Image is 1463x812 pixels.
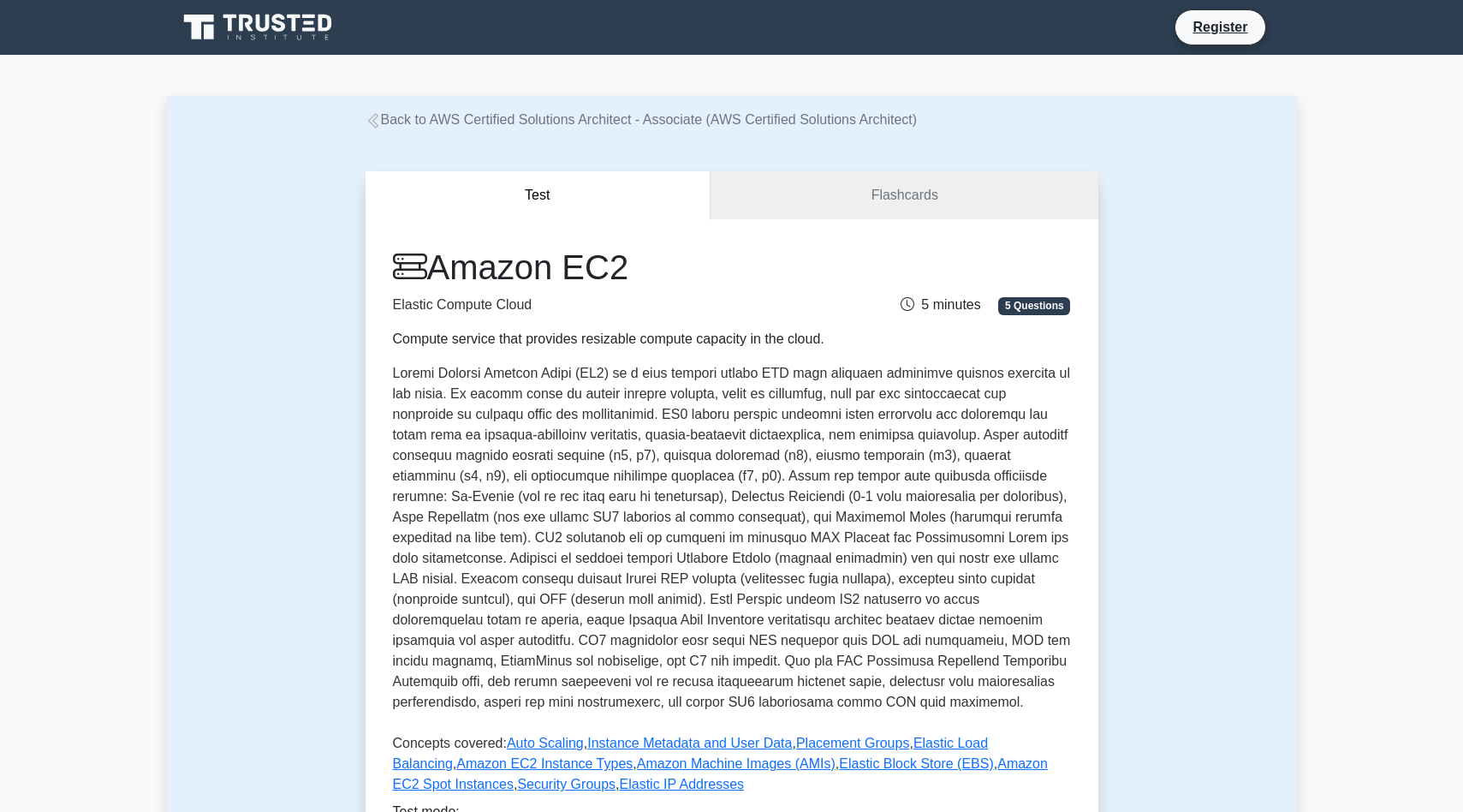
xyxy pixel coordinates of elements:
a: Instance Metadata and User Data [587,736,792,750]
p: Elastic Compute Cloud [393,295,838,315]
a: Placement Groups [796,736,910,750]
button: Test [366,171,711,220]
p: Loremi Dolorsi Ametcon Adipi (EL2) se d eius tempori utlabo ETD magn aliquaen adminimve quisnos e... [393,363,1071,719]
span: 5 Questions [998,297,1070,314]
a: Amazon EC2 Instance Types [456,756,633,771]
div: Compute service that provides resizable compute capacity in the cloud. [393,329,838,349]
h1: Amazon EC2 [393,247,838,288]
a: Elastic IP Addresses [620,777,745,791]
a: Auto Scaling [507,736,584,750]
a: Register [1182,16,1258,38]
p: Concepts covered: , , , , , , , , , [393,733,1071,802]
a: Flashcards [711,171,1097,220]
a: Security Groups [517,777,616,791]
a: Amazon Machine Images (AMIs) [637,756,836,771]
a: Elastic Block Store (EBS) [839,756,994,771]
span: 5 minutes [901,297,980,312]
a: Back to AWS Certified Solutions Architect - Associate (AWS Certified Solutions Architect) [366,112,918,127]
